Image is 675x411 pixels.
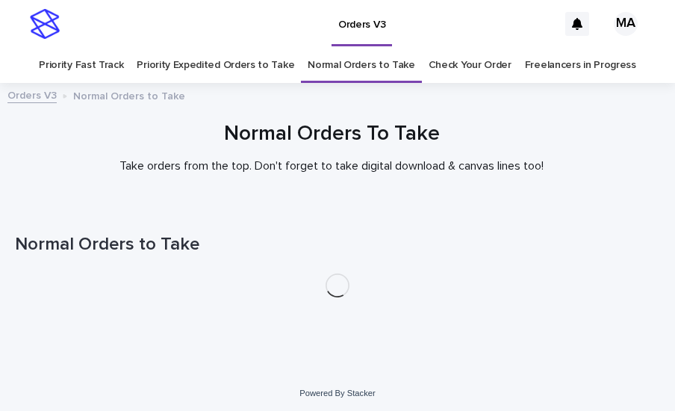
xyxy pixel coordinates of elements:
p: Normal Orders to Take [73,87,185,103]
a: Powered By Stacker [299,389,375,398]
a: Freelancers in Progress [525,48,636,83]
img: stacker-logo-s-only.png [30,9,60,39]
h1: Normal Orders to Take [15,234,660,256]
a: Orders V3 [7,86,57,103]
a: Check Your Order [429,48,511,83]
div: MA [614,12,638,36]
p: Take orders from the top. Don't forget to take digital download & canvas lines too! [33,159,630,173]
h1: Normal Orders To Take [15,122,649,147]
a: Normal Orders to Take [308,48,415,83]
a: Priority Expedited Orders to Take [137,48,294,83]
a: Priority Fast Track [39,48,123,83]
